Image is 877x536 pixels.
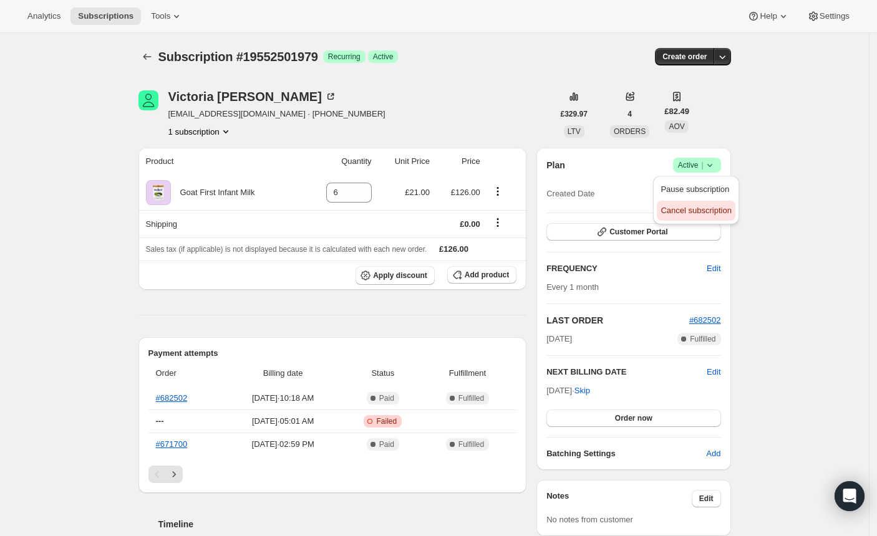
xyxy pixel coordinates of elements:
[820,11,850,21] span: Settings
[168,125,232,138] button: Product actions
[148,347,517,360] h2: Payment attempts
[690,334,715,344] span: Fulfilled
[546,386,590,395] span: [DATE] ·
[158,50,318,64] span: Subscription #19552501979
[706,447,720,460] span: Add
[568,127,581,136] span: LTV
[426,367,509,380] span: Fulfillment
[156,416,164,426] span: ---
[488,216,508,229] button: Shipping actions
[689,315,721,325] a: #682502
[303,148,375,175] th: Quantity
[699,259,728,279] button: Edit
[70,7,141,25] button: Subscriptions
[546,262,707,275] h2: FREQUENCY
[800,7,857,25] button: Settings
[546,490,692,507] h3: Notes
[707,262,720,275] span: Edit
[226,367,339,380] span: Billing date
[546,314,689,327] h2: LAST ORDER
[546,333,572,345] span: [DATE]
[546,223,720,241] button: Customer Portal
[376,148,434,175] th: Unit Price
[347,367,419,380] span: Status
[689,314,721,327] button: #682502
[458,439,484,449] span: Fulfilled
[620,105,639,123] button: 4
[657,201,735,221] button: Cancel subscription
[151,11,170,21] span: Tools
[661,206,731,215] span: Cancel subscription
[609,227,667,237] span: Customer Portal
[379,439,394,449] span: Paid
[405,188,430,197] span: £21.00
[156,439,188,449] a: #671700
[226,415,339,428] span: [DATE] · 05:01 AM
[699,444,728,464] button: Add
[664,105,689,118] span: £82.49
[657,179,735,199] button: Pause subscription
[138,148,303,175] th: Product
[701,160,703,170] span: |
[662,52,707,62] span: Create order
[546,447,706,460] h6: Batching Settings
[678,159,716,171] span: Active
[373,270,427,280] span: Apply discount
[138,90,158,110] span: Victoria Coy
[156,393,188,403] a: #682502
[148,466,517,483] nav: Pagination
[328,52,361,62] span: Recurring
[158,518,527,530] h2: Timeline
[373,52,394,62] span: Active
[553,105,595,123] button: £329.97
[138,48,156,65] button: Subscriptions
[740,7,797,25] button: Help
[447,266,516,284] button: Add product
[143,7,190,25] button: Tools
[379,393,394,403] span: Paid
[376,416,397,426] span: Failed
[655,48,714,65] button: Create order
[615,413,652,423] span: Order now
[669,122,684,131] span: AOV
[488,184,508,198] button: Product actions
[574,385,590,397] span: Skip
[546,188,594,200] span: Created Date
[567,381,598,401] button: Skip
[165,466,183,483] button: Next
[146,180,171,205] img: product img
[627,109,632,119] span: 4
[27,11,61,21] span: Analytics
[614,127,646,136] span: ORDERS
[168,90,337,103] div: Victoria [PERSON_NAME]
[226,392,339,404] span: [DATE] · 10:18 AM
[546,366,707,378] h2: NEXT BILLING DATE
[458,393,484,403] span: Fulfilled
[460,219,480,229] span: £0.00
[439,244,468,254] span: £126.00
[138,210,303,237] th: Shipping
[561,109,588,119] span: £329.97
[226,438,339,451] span: [DATE] · 02:59 PM
[20,7,68,25] button: Analytics
[546,409,720,427] button: Order now
[78,11,133,21] span: Subscriptions
[434,148,484,175] th: Price
[171,186,255,199] div: Goat First Infant Milk
[148,360,223,387] th: Order
[661,184,729,194] span: Pause subscription
[760,11,777,21] span: Help
[356,266,435,285] button: Apply discount
[465,270,509,280] span: Add product
[546,515,633,524] span: No notes from customer
[692,490,721,507] button: Edit
[699,494,714,504] span: Edit
[546,282,599,292] span: Every 1 month
[451,188,480,197] span: £126.00
[546,159,565,171] h2: Plan
[146,245,427,254] span: Sales tax (if applicable) is not displayed because it is calculated with each new order.
[707,366,720,378] button: Edit
[835,481,865,511] div: Open Intercom Messenger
